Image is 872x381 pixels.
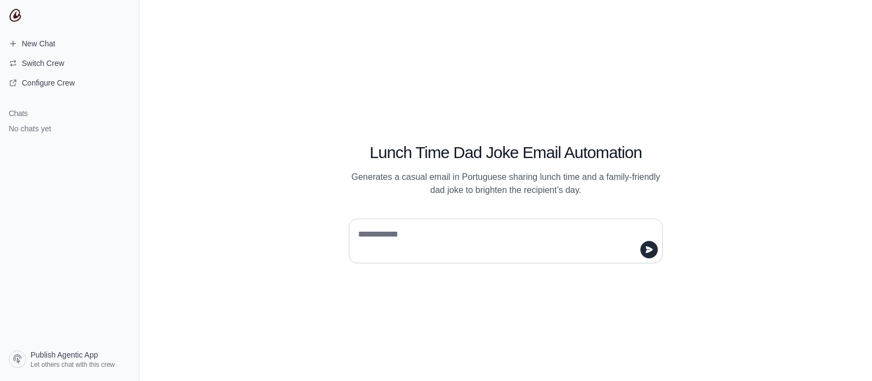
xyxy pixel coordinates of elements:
span: Switch Crew [22,58,64,69]
span: New Chat [22,38,55,49]
span: Configure Crew [22,77,75,88]
a: New Chat [4,35,135,52]
button: Switch Crew [4,55,135,72]
a: Publish Agentic App Let others chat with this crew [4,346,135,372]
span: Let others chat with this crew [31,360,115,369]
span: Publish Agentic App [31,349,98,360]
h1: Lunch Time Dad Joke Email Automation [349,143,663,162]
p: Generates a casual email in Portuguese sharing lunch time and a family-friendly dad joke to brigh... [349,171,663,197]
div: Widget de chat [818,329,872,381]
a: Configure Crew [4,74,135,92]
iframe: Chat Widget [818,329,872,381]
img: CrewAI Logo [9,9,22,22]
